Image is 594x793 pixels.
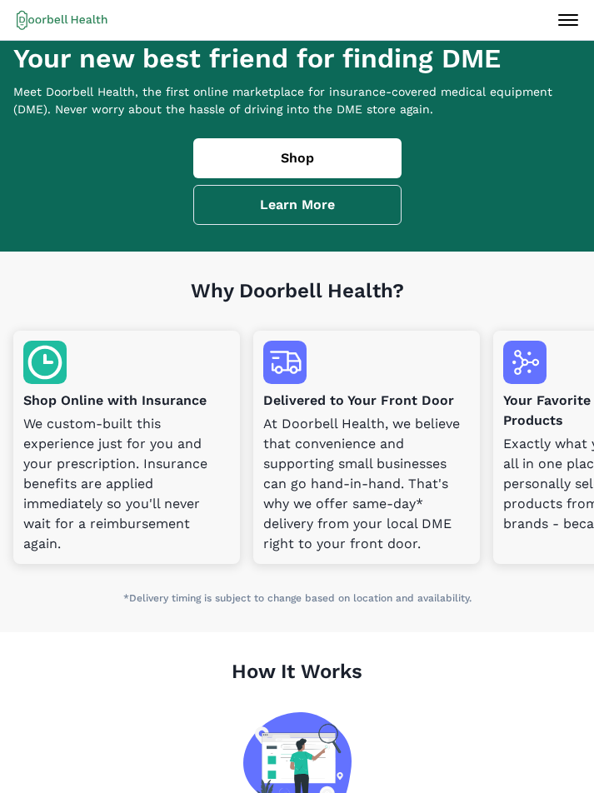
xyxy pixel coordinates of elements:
a: Shop [193,138,402,178]
p: Delivered to Your Front Door [263,391,470,411]
p: Shop Online with Insurance [23,391,230,411]
img: Delivered to Your Front Door icon [263,341,307,384]
h1: Why Doorbell Health? [13,278,581,332]
img: Shop Online with Insurance icon [23,341,67,384]
p: *Delivery timing is subject to change based on location and availability. [13,591,581,606]
h1: How It Works [13,659,581,712]
p: Meet Doorbell Health, the first online marketplace for insurance-covered medical equipment (DME).... [13,83,581,118]
img: Your Favorite Brands and Products icon [503,341,547,384]
h1: Your new best friend for finding DME [13,41,581,77]
p: At Doorbell Health, we believe that convenience and supporting small businesses can go hand-in-ha... [263,414,470,554]
a: Learn More [193,185,402,225]
p: We custom-built this experience just for you and your prescription. Insurance benefits are applie... [23,414,230,554]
